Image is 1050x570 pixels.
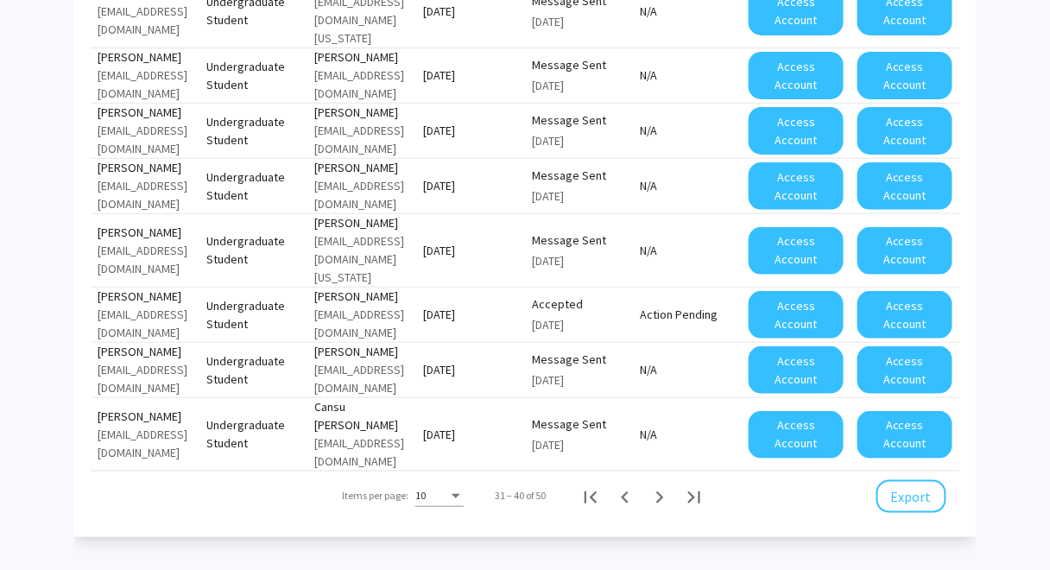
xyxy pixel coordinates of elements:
mat-cell: N/A [634,166,743,207]
mat-cell: N/A [634,111,743,152]
div: [EMAIL_ADDRESS][DOMAIN_NAME] [315,361,410,397]
button: Access Account [749,107,844,155]
div: [DATE] [532,316,627,334]
div: Items per page: [342,488,408,503]
div: [DATE] [532,252,627,270]
mat-cell: [DATE] [416,55,525,97]
div: [EMAIL_ADDRESS][DOMAIN_NAME] [315,306,410,342]
button: Access Account [749,52,844,99]
mat-cell: Action Pending [634,294,743,336]
mat-cell: [DATE] [416,230,525,271]
div: [EMAIL_ADDRESS][DOMAIN_NAME] [315,66,410,103]
div: [EMAIL_ADDRESS][DOMAIN_NAME] [98,361,193,397]
div: Cansu [PERSON_NAME] [315,398,410,434]
div: Message Sent [532,231,627,250]
button: Access Account [749,291,844,339]
button: Export [876,480,946,513]
div: [PERSON_NAME] [315,104,410,122]
div: Message Sent [532,415,627,434]
div: 31 – 40 of 50 [495,488,546,503]
div: [PERSON_NAME] [98,104,193,122]
mat-cell: [DATE] [416,111,525,152]
div: [DATE] [532,187,627,206]
div: [PERSON_NAME] [98,343,193,361]
div: [EMAIL_ADDRESS][DOMAIN_NAME] [98,66,193,103]
div: [PERSON_NAME] [98,224,193,242]
div: [PERSON_NAME] [98,408,193,426]
div: [EMAIL_ADDRESS][DOMAIN_NAME] [315,122,410,158]
button: Next page [642,478,677,513]
div: [PERSON_NAME] [315,159,410,177]
div: Message Sent [532,351,627,369]
button: Access Account [857,227,952,275]
div: [DATE] [532,132,627,150]
div: [EMAIL_ADDRESS][DOMAIN_NAME][US_STATE] [315,232,410,287]
div: [EMAIL_ADDRESS][DOMAIN_NAME] [98,242,193,278]
div: [PERSON_NAME] [98,288,193,306]
mat-cell: Undergraduate Student [199,414,308,455]
mat-cell: Undergraduate Student [199,111,308,152]
button: Access Account [857,346,952,394]
mat-cell: Undergraduate Student [199,294,308,336]
iframe: Chat [13,492,73,557]
button: Last page [677,478,712,513]
div: [PERSON_NAME] [315,343,410,361]
mat-cell: N/A [634,55,743,97]
button: Access Account [749,227,844,275]
button: Access Account [857,162,952,210]
button: Previous page [608,478,642,513]
div: [EMAIL_ADDRESS][DOMAIN_NAME] [98,3,193,39]
div: [EMAIL_ADDRESS][DOMAIN_NAME] [98,122,193,158]
div: [PERSON_NAME] [98,159,193,177]
mat-select: Items per page: [415,490,464,503]
button: Access Account [857,291,952,339]
div: [DATE] [532,371,627,389]
div: [EMAIL_ADDRESS][DOMAIN_NAME] [315,434,410,471]
button: Access Account [857,52,952,99]
button: Access Account [857,411,952,459]
mat-cell: N/A [634,414,743,455]
div: Message Sent [532,56,627,74]
mat-cell: Undergraduate Student [199,350,308,391]
mat-cell: [DATE] [416,294,525,336]
mat-cell: Undergraduate Student [199,230,308,271]
div: [EMAIL_ADDRESS][DOMAIN_NAME] [98,306,193,342]
button: Access Account [749,346,844,394]
mat-cell: [DATE] [416,166,525,207]
button: Access Account [857,107,952,155]
mat-cell: N/A [634,350,743,391]
div: [DATE] [532,436,627,454]
div: [EMAIL_ADDRESS][DOMAIN_NAME] [98,177,193,213]
div: [PERSON_NAME] [315,48,410,66]
div: [EMAIL_ADDRESS][DOMAIN_NAME] [315,177,410,213]
div: [DATE] [532,77,627,95]
mat-cell: Undergraduate Student [199,55,308,97]
button: First page [573,478,608,513]
mat-cell: N/A [634,230,743,271]
div: [PERSON_NAME] [98,48,193,66]
span: 10 [415,489,426,502]
div: [PERSON_NAME] [315,288,410,306]
div: [PERSON_NAME] [315,214,410,232]
div: Accepted [532,295,627,313]
button: Access Account [749,162,844,210]
div: [DATE] [532,13,627,31]
mat-cell: [DATE] [416,350,525,391]
div: Message Sent [532,111,627,130]
mat-cell: [DATE] [416,414,525,455]
mat-cell: Undergraduate Student [199,166,308,207]
button: Access Account [749,411,844,459]
div: [EMAIL_ADDRESS][DOMAIN_NAME] [98,426,193,462]
div: Message Sent [532,167,627,185]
